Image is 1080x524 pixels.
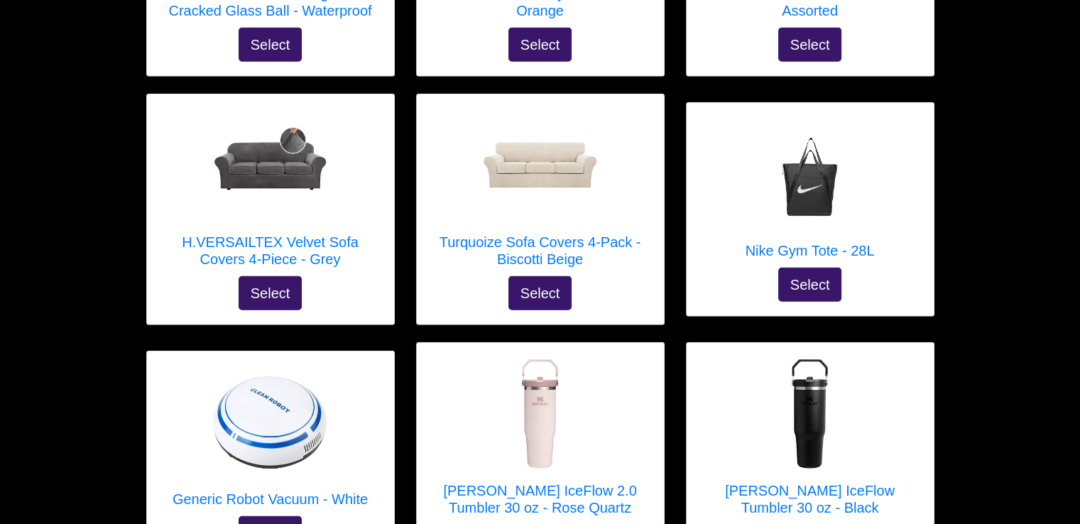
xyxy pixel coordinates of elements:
[746,242,875,259] h5: Nike Gym Tote - 28L
[778,268,842,302] button: Select
[701,482,920,516] h5: [PERSON_NAME] IceFlow Tumbler 30 oz - Black
[508,28,572,62] button: Select
[214,109,327,222] img: H.VERSAILTEX Velvet Sofa Covers 4-Piece - Grey
[431,482,650,516] h5: [PERSON_NAME] IceFlow 2.0 Tumbler 30 oz - Rose Quartz
[484,109,597,222] img: Turquoize Sofa Covers 4-Pack - Biscotti Beige
[508,276,572,310] button: Select
[173,366,368,516] a: Generic Robot Vacuum - White Generic Robot Vacuum - White
[431,109,650,276] a: Turquoize Sofa Covers 4-Pack - Biscotti Beige Turquoize Sofa Covers 4-Pack - Biscotti Beige
[239,276,302,310] button: Select
[161,109,380,276] a: H.VERSAILTEX Velvet Sofa Covers 4-Piece - Grey H.VERSAILTEX Velvet Sofa Covers 4-Piece - Grey
[753,117,867,231] img: Nike Gym Tote - 28L
[746,117,875,268] a: Nike Gym Tote - 28L Nike Gym Tote - 28L
[161,234,380,268] h5: H.VERSAILTEX Velvet Sofa Covers 4-Piece - Grey
[431,234,650,268] h5: Turquoize Sofa Covers 4-Pack - Biscotti Beige
[213,376,327,470] img: Generic Robot Vacuum - White
[484,357,597,471] img: STANLEY IceFlow 2.0 Tumbler 30 oz - Rose Quartz
[173,491,368,508] h5: Generic Robot Vacuum - White
[239,28,302,62] button: Select
[778,28,842,62] button: Select
[753,357,867,471] img: STANLEY IceFlow Tumbler 30 oz - Black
